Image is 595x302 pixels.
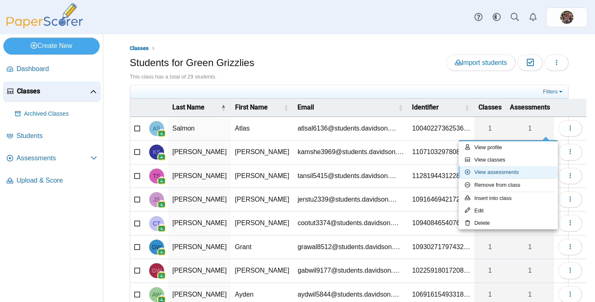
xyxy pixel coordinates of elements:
[17,64,97,74] span: Dashboard
[17,87,90,96] span: Classes
[474,259,506,282] a: 1
[297,103,314,111] span: Email
[153,197,160,202] span: Jeremiah Sturgeon
[459,205,558,217] a: Edit
[398,99,403,116] span: Email : Activate to sort
[231,259,294,283] td: [PERSON_NAME]
[157,129,166,138] img: googleClassroom-logo.png
[459,192,558,205] a: Insert into class
[153,173,160,179] span: Tanner Silveri
[152,268,162,273] span: Gabriel Willis
[412,291,470,298] span: 106916154933180713630
[412,103,439,111] span: Identifier
[446,55,516,71] a: Import students
[168,235,231,259] td: [PERSON_NAME]
[24,110,97,118] span: Archived Classes
[157,200,166,209] img: googleClassroom-logo.png
[157,271,166,280] img: googleClassroom-logo.png
[474,117,506,140] a: 1
[3,3,86,29] img: PaperScorer
[3,126,100,146] a: Students
[17,176,97,185] span: Upload & Score
[221,99,226,116] span: Last Name : Activate to invert sorting
[506,259,554,282] a: 1
[3,171,100,191] a: Upload & Score
[168,188,231,212] td: [PERSON_NAME]
[235,103,268,111] span: First Name
[546,7,588,27] a: ps.ZGjZAUrt273eHv6v
[152,292,161,297] span: Ayden Wilson
[459,179,558,191] a: Remove from class
[153,149,161,155] span: Kamron Sherman
[464,99,469,116] span: Identifier : Activate to sort
[168,140,231,164] td: [PERSON_NAME]
[455,59,507,66] span: Import students
[459,141,558,154] a: View profile
[3,38,100,54] a: Create New
[12,104,100,124] a: Archived Classes
[172,103,205,111] span: Last Name
[297,243,400,250] span: grawal8512@students.davidson.k12.nc.us
[231,212,294,235] td: [PERSON_NAME]
[459,217,558,229] a: Delete
[3,82,100,102] a: Classes
[560,11,574,24] img: ps.ZGjZAUrt273eHv6v
[412,172,470,179] span: 112819443122817181981
[3,23,86,30] a: PaperScorer
[474,235,506,259] a: 1
[3,59,100,79] a: Dashboard
[524,8,542,26] a: Alerts
[17,154,90,163] span: Assessments
[297,148,404,155] span: kamshe3969@students.davidson.k12.nc.us
[168,259,231,283] td: [PERSON_NAME]
[231,188,294,212] td: [PERSON_NAME]
[157,248,166,256] img: googleClassroom-logo.png
[168,117,231,140] td: Salmon
[231,164,294,188] td: [PERSON_NAME]
[231,117,294,140] td: Atlas
[412,219,470,226] span: 109408465407649613456
[152,244,162,250] span: Grant Walser
[168,164,231,188] td: [PERSON_NAME]
[157,153,166,161] img: googleClassroom-logo.png
[297,125,396,132] span: atlsal6136@students.davidson.k12.nc.us
[297,196,397,203] span: jerstu2339@students.davidson.k12.nc.us
[412,267,470,274] span: 102259180172083129488
[506,117,554,140] a: 1
[510,103,550,111] span: Assessments
[506,235,554,259] a: 1
[130,45,149,51] span: Classes
[478,103,502,111] span: Classes
[231,235,294,259] td: Grant
[412,125,470,132] span: 100402273625361720013
[412,148,470,155] span: 110710329780808818940
[297,219,399,226] span: cootut3374@students.davidson.k12.nc.us
[17,131,97,140] span: Students
[297,291,399,298] span: aydwil5844@students.davidson.k12.nc.us
[412,243,470,250] span: 109302717974322416875
[412,196,470,203] span: 109164694217253509662
[283,99,288,116] span: First Name : Activate to sort
[153,126,161,131] span: Atlas Salmon
[3,149,100,169] a: Assessments
[459,166,558,178] a: View assessments
[153,221,161,226] span: Cooper Tuttle
[541,88,566,96] a: Filters
[157,224,166,233] img: googleClassroom-logo.png
[459,154,558,166] a: View classes
[128,43,151,54] a: Classes
[297,172,396,179] span: tansil5415@students.davidson.k12.nc.us
[168,212,231,235] td: [PERSON_NAME]
[130,73,569,81] div: This class has a total of 29 students.
[231,140,294,164] td: [PERSON_NAME]
[560,11,574,24] span: Kerry Swicegood
[157,177,166,185] img: googleClassroom-logo.png
[130,56,254,70] h1: Students for Green Grizzlies
[297,267,400,274] span: gabwil9177@students.davidson.k12.nc.us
